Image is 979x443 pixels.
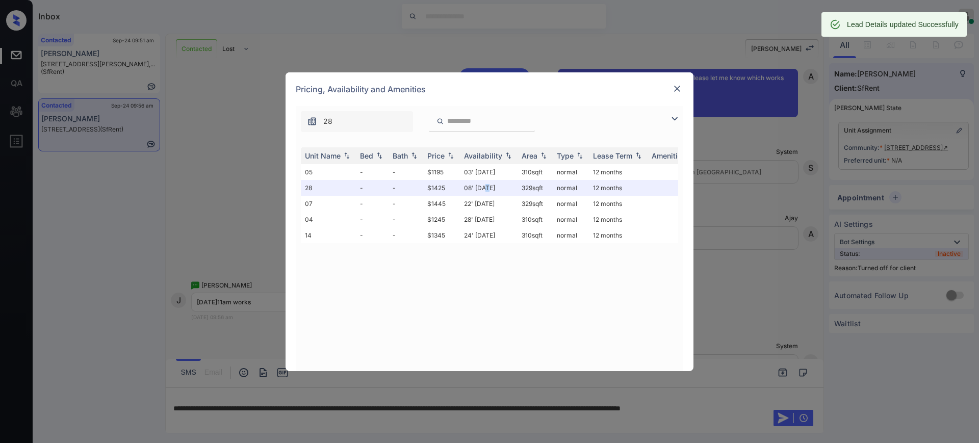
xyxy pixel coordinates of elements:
[389,212,423,227] td: -
[356,196,389,212] td: -
[460,227,518,243] td: 24' [DATE]
[446,152,456,159] img: sorting
[589,212,648,227] td: 12 months
[589,227,648,243] td: 12 months
[672,84,682,94] img: close
[589,180,648,196] td: 12 months
[553,180,589,196] td: normal
[518,196,553,212] td: 329 sqft
[518,164,553,180] td: 310 sqft
[342,152,352,159] img: sorting
[436,117,444,126] img: icon-zuma
[503,152,513,159] img: sorting
[305,151,341,160] div: Unit Name
[557,151,574,160] div: Type
[633,152,643,159] img: sorting
[423,164,460,180] td: $1195
[522,151,537,160] div: Area
[553,227,589,243] td: normal
[356,180,389,196] td: -
[593,151,632,160] div: Lease Term
[409,152,419,159] img: sorting
[652,151,686,160] div: Amenities
[286,72,693,106] div: Pricing, Availability and Amenities
[589,164,648,180] td: 12 months
[307,116,317,126] img: icon-zuma
[301,196,356,212] td: 07
[301,212,356,227] td: 04
[518,180,553,196] td: 329 sqft
[575,152,585,159] img: sorting
[323,116,332,127] span: 28
[427,151,445,160] div: Price
[301,227,356,243] td: 14
[460,212,518,227] td: 28' [DATE]
[847,15,959,34] div: Lead Details updated Successfully
[423,212,460,227] td: $1245
[356,212,389,227] td: -
[460,180,518,196] td: 08' [DATE]
[589,196,648,212] td: 12 months
[460,196,518,212] td: 22' [DATE]
[423,196,460,212] td: $1445
[393,151,408,160] div: Bath
[301,164,356,180] td: 05
[553,196,589,212] td: normal
[389,164,423,180] td: -
[668,113,681,125] img: icon-zuma
[553,164,589,180] td: normal
[464,151,502,160] div: Availability
[389,227,423,243] td: -
[460,164,518,180] td: 03' [DATE]
[423,180,460,196] td: $1425
[518,212,553,227] td: 310 sqft
[389,180,423,196] td: -
[553,212,589,227] td: normal
[360,151,373,160] div: Bed
[356,164,389,180] td: -
[356,227,389,243] td: -
[518,227,553,243] td: 310 sqft
[423,227,460,243] td: $1345
[538,152,549,159] img: sorting
[389,196,423,212] td: -
[374,152,384,159] img: sorting
[301,180,356,196] td: 28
